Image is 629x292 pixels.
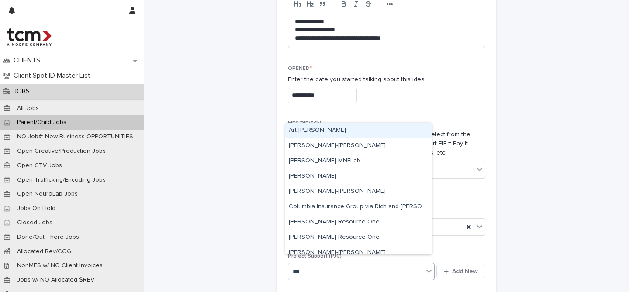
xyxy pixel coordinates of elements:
p: Allocated Rev/COG [10,248,78,255]
div: Columbia Insurance Group via Rich and Cartmill -Columbia Insurance Group via Rich and Cartmill [285,199,432,215]
span: Project Support (PJC) [288,254,342,259]
strong: ••• [387,1,393,8]
p: Done/Out There Jobs [10,234,86,241]
div: Ben Meeks-Benjamin C Meeks [285,138,432,154]
p: Open NeuroLab Jobs [10,190,85,198]
p: JOBS [10,87,37,96]
span: MES/PIF/TCM [288,121,321,126]
p: Closed Jobs [10,219,59,227]
p: Open Creative/Production Jobs [10,148,113,155]
div: Emily Batista-Emily Batista [285,245,432,261]
p: NO Job#: New Business OPPORTUNITIES [10,133,140,141]
div: Brian Miclette-Moore [285,169,432,184]
div: Art Mills-Moore [285,123,432,138]
div: Debby Miller-Resource One [285,230,432,245]
p: Enter the date you started talking about this idea. [288,75,485,84]
p: NonMES w/ NO Client Invoices [10,262,110,269]
span: OPENED [288,66,312,71]
div: Deb Mitchell-Resource One [285,215,432,230]
p: Open CTV Jobs [10,162,69,169]
p: Jobs w/ NO Allocated $REV [10,276,101,284]
div: Benjamin Smith-MNFLab [285,154,432,169]
p: All Jobs [10,105,46,112]
button: Add New [436,265,485,278]
p: Jobs On Hold [10,205,62,212]
div: Chris Normile-Chris Normile [285,184,432,199]
p: CLIENTS [10,56,47,65]
p: Client Spot ID Master List [10,72,97,80]
span: Add New [452,268,478,275]
p: Open Trafficking/Encoding Jobs [10,176,113,184]
img: 4hMmSqQkux38exxPVZHQ [7,28,52,46]
p: Parent/Child Jobs [10,119,73,126]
